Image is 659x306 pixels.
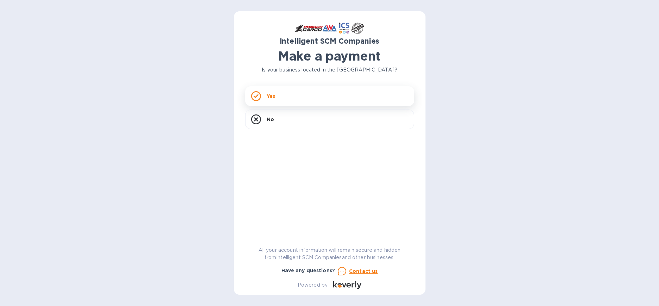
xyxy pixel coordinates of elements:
b: Intelligent SCM Companies [280,37,380,45]
p: No [267,116,274,123]
p: Is your business located in the [GEOGRAPHIC_DATA]? [245,66,414,74]
u: Contact us [349,268,378,274]
p: Yes [267,93,275,100]
p: Powered by [298,281,328,289]
h1: Make a payment [245,49,414,63]
p: All your account information will remain secure and hidden from Intelligent SCM Companies and oth... [245,246,414,261]
b: Have any questions? [281,268,335,273]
